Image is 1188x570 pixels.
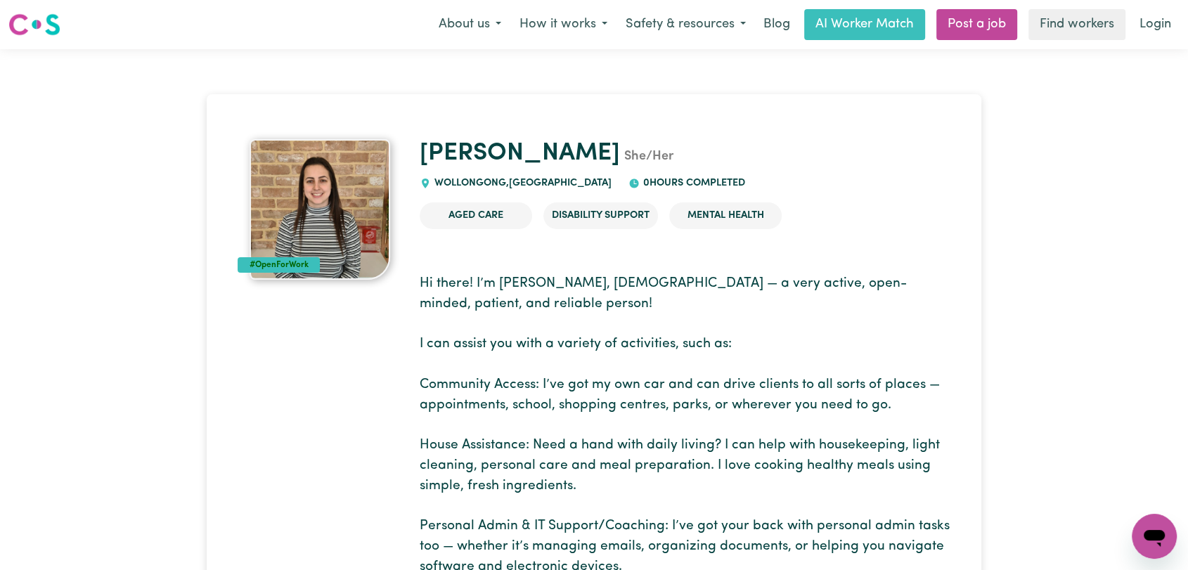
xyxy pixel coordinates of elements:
a: [PERSON_NAME] [420,141,620,166]
a: Blog [755,9,799,40]
a: Careseekers logo [8,8,60,41]
a: Post a job [936,9,1017,40]
span: WOLLONGONG , [GEOGRAPHIC_DATA] [431,178,612,188]
button: Safety & resources [616,10,755,39]
a: Giovanna's profile picture'#OpenForWork [238,139,403,280]
button: About us [430,10,510,39]
button: How it works [510,10,616,39]
a: AI Worker Match [804,9,925,40]
a: Find workers [1028,9,1125,40]
div: #OpenForWork [238,257,321,273]
span: 0 hours completed [640,178,745,188]
li: Aged Care [420,202,532,229]
li: Disability Support [543,202,658,229]
img: Giovanna [250,139,390,280]
img: Careseekers logo [8,12,60,37]
iframe: Button to launch messaging window [1132,514,1177,559]
a: Login [1131,9,1180,40]
li: Mental Health [669,202,782,229]
span: She/Her [620,150,673,163]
